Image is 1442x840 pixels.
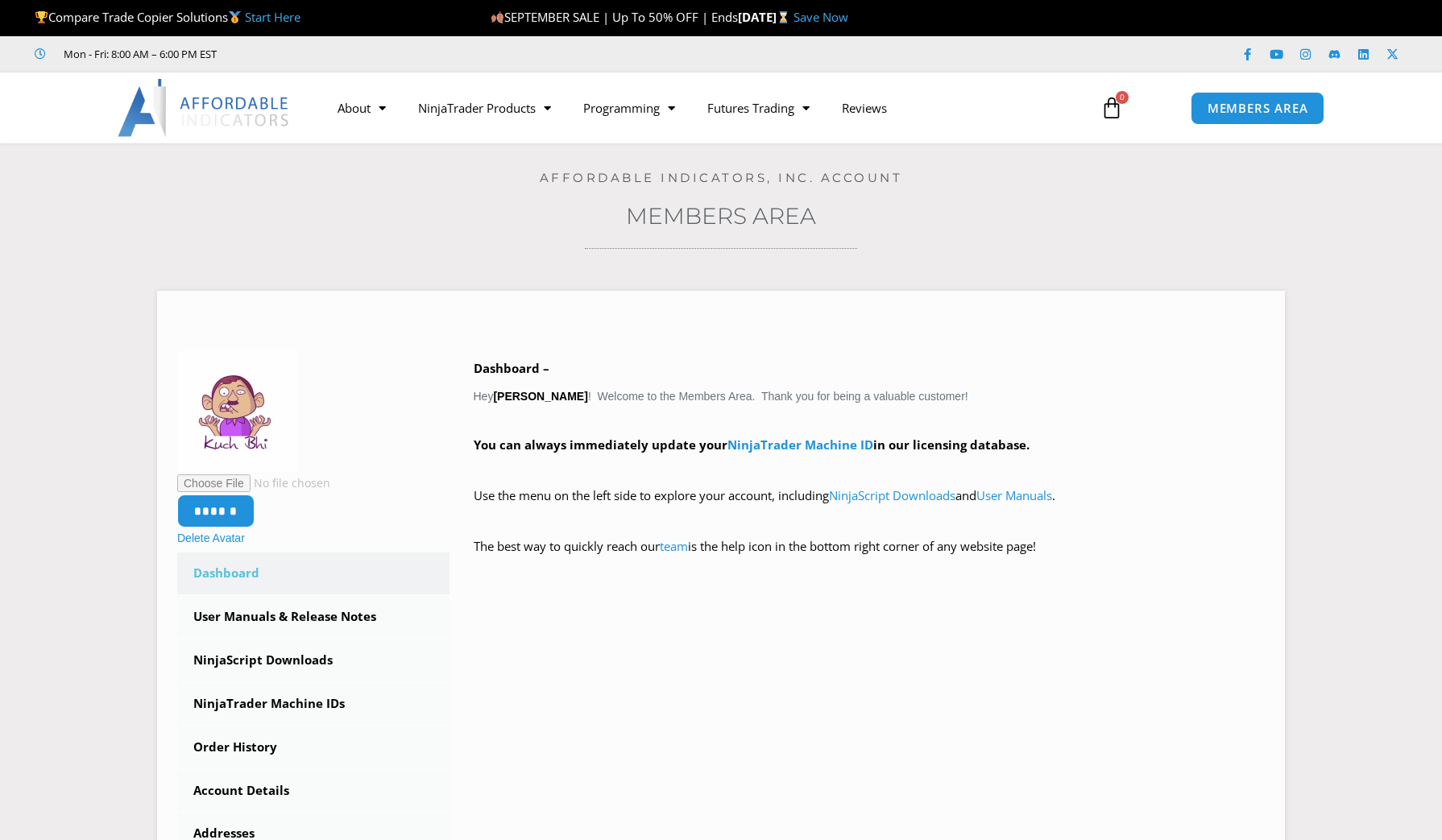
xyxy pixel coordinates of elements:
a: Delete Avatar [177,532,245,544]
a: Programming [567,89,691,126]
a: NinjaScript Downloads [829,487,955,503]
a: NinjaTrader Products [402,89,567,126]
strong: You can always immediately update your in our licensing database. [474,437,1030,453]
a: Order History [177,726,450,768]
a: 0 [1076,85,1147,131]
img: 🏆 [35,11,48,23]
a: team [660,538,688,554]
a: Futures Trading [691,89,826,126]
a: About [321,89,402,126]
img: 🍂 [491,11,503,23]
a: User Manuals & Release Notes [177,596,450,638]
b: Dashboard – [474,360,549,376]
a: Members Area [626,202,816,230]
strong: [PERSON_NAME] [493,390,587,403]
p: Use the menu on the left side to explore your account, including and . [474,485,1266,530]
img: ⌛ [777,11,789,23]
a: User Manuals [976,487,1052,503]
a: NinjaTrader Machine ID [727,437,873,453]
img: 🥇 [229,11,241,23]
span: MEMBERS AREA [1208,102,1308,114]
strong: [DATE] [738,9,794,25]
a: Save Now [794,9,848,25]
a: Reviews [826,89,903,126]
p: The best way to quickly reach our is the help icon in the bottom right corner of any website page! [474,536,1266,581]
span: Compare Trade Copier Solutions [35,9,300,25]
span: Mon - Fri: 8:00 AM – 6:00 PM EST [60,44,217,64]
div: Hey ! Welcome to the Members Area. Thank you for being a valuable customer! [474,358,1266,581]
span: 0 [1116,91,1129,104]
a: Affordable Indicators, Inc. Account [540,170,903,185]
img: b45c97cbc6739379e7d411ebe92615d6-150x150.png [177,351,298,472]
a: NinjaTrader Machine IDs [177,683,450,725]
span: SEPTEMBER SALE | Up To 50% OFF | Ends [491,9,738,25]
img: LogoAI | Affordable Indicators – NinjaTrader [118,79,291,137]
nav: Menu [321,89,1082,126]
a: NinjaScript Downloads [177,639,450,681]
a: Dashboard [177,552,450,594]
a: Account Details [177,770,450,812]
iframe: Customer reviews powered by Trustpilot [239,46,481,62]
a: Start Here [245,9,300,25]
a: MEMBERS AREA [1191,92,1325,125]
